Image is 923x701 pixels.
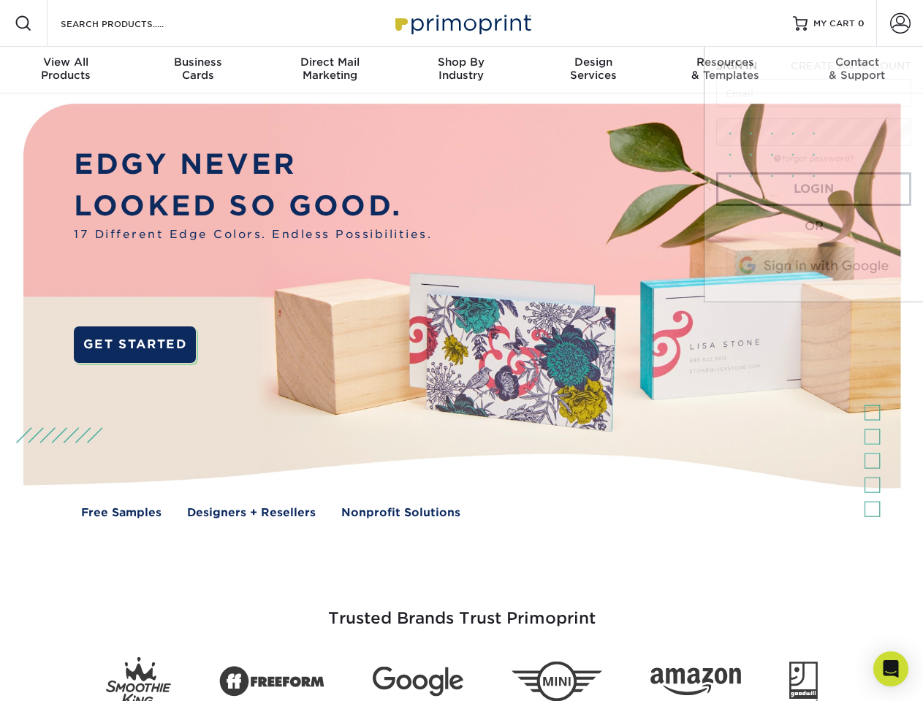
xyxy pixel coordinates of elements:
[389,7,535,39] img: Primoprint
[716,79,911,107] input: Email
[716,60,757,72] span: SIGN IN
[659,55,791,69] span: Resources
[132,55,263,82] div: Cards
[74,185,432,227] p: LOOKED SO GOOD.
[74,226,432,243] span: 17 Different Edge Colors. Endless Possibilities.
[373,667,463,697] img: Google
[395,47,527,93] a: Shop ByIndustry
[716,218,911,235] div: OR
[264,47,395,93] a: Direct MailMarketing
[264,55,395,82] div: Marketing
[659,47,791,93] a: Resources& Templates
[395,55,527,82] div: Industry
[395,55,527,69] span: Shop By
[132,47,263,93] a: BusinessCards
[716,172,911,206] a: Login
[264,55,395,69] span: Direct Mail
[34,574,889,646] h3: Trusted Brands Trust Primoprint
[873,651,908,686] div: Open Intercom Messenger
[59,15,202,32] input: SEARCH PRODUCTS.....
[528,55,659,69] span: Design
[659,55,791,82] div: & Templates
[341,505,460,521] a: Nonprofit Solutions
[81,505,162,521] a: Free Samples
[791,60,911,72] span: CREATE AN ACCOUNT
[74,326,196,363] a: GET STARTED
[789,662,818,701] img: Goodwill
[774,154,854,164] a: forgot password?
[528,55,659,82] div: Services
[187,505,316,521] a: Designers + Resellers
[528,47,659,93] a: DesignServices
[74,144,432,185] p: EDGY NEVER
[858,18,865,28] span: 0
[813,18,855,30] span: MY CART
[132,55,263,69] span: Business
[650,668,741,696] img: Amazon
